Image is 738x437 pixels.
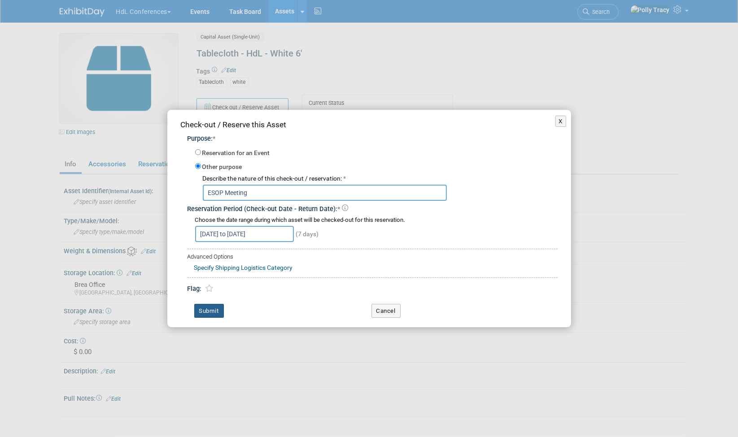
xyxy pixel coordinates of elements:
label: Other purpose [202,163,242,172]
span: Flag: [188,285,202,293]
span: (7 days) [295,230,319,238]
div: Advanced Options [188,253,558,261]
div: Reservation Period (Check-out Date - Return Date): [188,201,558,214]
button: Cancel [371,304,401,318]
input: Check-out Date - Return Date [195,226,294,242]
div: Choose the date range during which asset will be checked-out for this reservation. [195,216,558,225]
span: Check-out / Reserve this Asset [181,120,287,129]
label: Reservation for an Event [202,149,270,158]
button: X [555,116,567,127]
div: Describe the nature of this check-out / reservation: [203,174,558,184]
button: Submit [194,304,224,318]
a: Specify Shipping Logistics Category [194,264,293,271]
div: Purpose: [188,134,558,144]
